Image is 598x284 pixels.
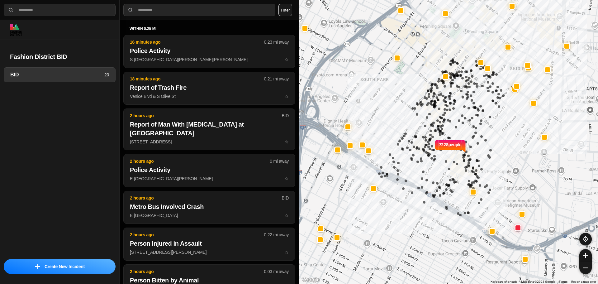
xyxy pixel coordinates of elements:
a: 2 hours ago0 mi awayPolice ActivityE [GEOGRAPHIC_DATA][PERSON_NAME]star [123,176,295,181]
span: star [285,139,289,144]
a: Terms (opens in new tab) [559,280,567,283]
button: Keyboard shortcuts [491,280,517,284]
p: 0.23 mi away [264,39,289,45]
p: 2 hours ago [130,113,282,119]
p: 2 hours ago [130,195,282,201]
p: 2 hours ago [130,158,270,164]
p: E [GEOGRAPHIC_DATA] [130,212,289,219]
img: zoom-out [583,265,588,270]
a: 2 hours ago0.22 mi awayPerson Injured in Assault[STREET_ADDRESS][PERSON_NAME]star [123,249,295,255]
p: 16 minutes ago [130,39,264,45]
h5: within 0.25 mi [130,26,289,31]
button: 18 minutes ago0.21 mi awayReport of Trash FireVenice Blvd & S Olive Ststar [123,72,295,105]
p: 0.03 mi away [264,268,289,275]
span: Map data ©2025 Google [521,280,555,283]
p: 20 [104,72,109,78]
p: BID [282,113,289,119]
button: 16 minutes ago0.23 mi awayPolice ActivityS [GEOGRAPHIC_DATA][PERSON_NAME][PERSON_NAME]star [123,35,295,68]
button: zoom-out [579,262,592,274]
p: E [GEOGRAPHIC_DATA][PERSON_NAME] [130,176,289,182]
button: zoom-in [579,249,592,262]
h2: Report of Trash Fire [130,83,289,92]
button: 2 hours agoBIDMetro Bus Involved CrashE [GEOGRAPHIC_DATA]star [123,191,295,224]
img: notch [462,139,466,153]
p: [STREET_ADDRESS][PERSON_NAME] [130,249,289,255]
span: star [285,57,289,62]
button: iconCreate New Incident [4,259,116,274]
p: 18 minutes ago [130,76,264,82]
button: 2 hours ago0 mi awayPolice ActivityE [GEOGRAPHIC_DATA][PERSON_NAME]star [123,154,295,187]
span: star [285,250,289,255]
img: icon [35,264,40,269]
a: 18 minutes ago0.21 mi awayReport of Trash FireVenice Blvd & S Olive Ststar [123,94,295,99]
p: S [GEOGRAPHIC_DATA][PERSON_NAME][PERSON_NAME] [130,56,289,63]
h2: Person Injured in Assault [130,239,289,248]
a: 2 hours agoBIDReport of Man With [MEDICAL_DATA] at [GEOGRAPHIC_DATA][STREET_ADDRESS]star [123,139,295,144]
a: Open this area in Google Maps (opens a new window) [301,276,321,284]
button: 2 hours agoBIDReport of Man With [MEDICAL_DATA] at [GEOGRAPHIC_DATA][STREET_ADDRESS]star [123,108,295,150]
h2: Report of Man With [MEDICAL_DATA] at [GEOGRAPHIC_DATA] [130,120,289,137]
p: 2 hours ago [130,268,264,275]
span: star [285,94,289,99]
span: star [285,213,289,218]
img: search [8,7,14,13]
img: zoom-in [583,253,588,258]
p: 0 mi away [270,158,289,164]
img: recenter [583,236,588,242]
p: 0.21 mi away [264,76,289,82]
h2: Metro Bus Involved Crash [130,202,289,211]
h3: BID [10,71,104,79]
img: search [127,7,134,13]
p: Create New Incident [45,263,85,270]
h2: Police Activity [130,46,289,55]
a: 2 hours agoBIDMetro Bus Involved CrashE [GEOGRAPHIC_DATA]star [123,213,295,218]
p: [STREET_ADDRESS] [130,139,289,145]
img: notch [434,139,439,153]
a: Report a map error [571,280,596,283]
h2: Fashion District BID [10,52,109,61]
img: Google [301,276,321,284]
button: 2 hours ago0.22 mi awayPerson Injured in Assault[STREET_ADDRESS][PERSON_NAME]star [123,228,295,261]
p: 7228 people [439,142,462,155]
p: BID [282,195,289,201]
a: 16 minutes ago0.23 mi awayPolice ActivityS [GEOGRAPHIC_DATA][PERSON_NAME][PERSON_NAME]star [123,57,295,62]
p: 2 hours ago [130,232,264,238]
p: 0.22 mi away [264,232,289,238]
button: recenter [579,233,592,245]
p: Venice Blvd & S Olive St [130,93,289,99]
img: logo [10,24,22,36]
button: Filter [278,4,292,16]
span: star [285,176,289,181]
h2: Police Activity [130,166,289,174]
a: BID20 [4,67,116,82]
